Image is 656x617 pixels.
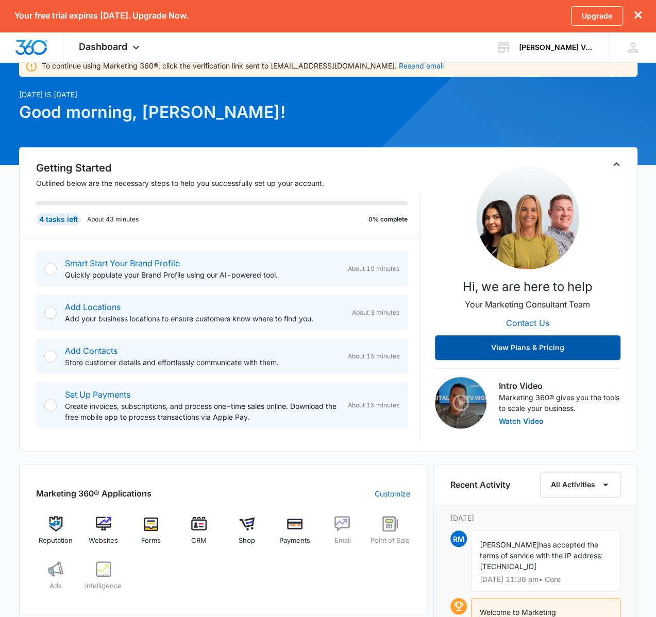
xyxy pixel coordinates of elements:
span: About 15 minutes [348,352,399,361]
p: Marketing 360® gives you the tools to scale your business. [499,392,620,414]
p: Outlined below are the necessary steps to help you successfully set up your account. [36,178,420,188]
p: Quickly populate your Brand Profile using our AI-powered tool. [65,269,340,280]
p: [DATE] [450,512,620,523]
h3: Intro Video [499,380,620,392]
a: Customize [375,488,410,499]
span: Dashboard [79,41,127,52]
p: Store customer details and effortlessly communicate with them. [65,357,340,368]
span: RM [450,530,467,547]
a: Point of Sale [371,516,410,553]
p: Add your business locations to ensure customers know where to find you. [65,313,344,324]
span: CRM [191,536,207,546]
p: Create invoices, subscriptions, and process one-time sales online. Download the free mobile app t... [65,401,340,422]
a: Upgrade [571,6,623,26]
h1: Good morning, [PERSON_NAME]! [19,100,427,125]
span: Shop [239,536,255,546]
a: Ads [36,561,76,598]
a: Set Up Payments [65,389,130,400]
span: [TECHNICAL_ID] [480,562,536,571]
a: Email [323,516,362,553]
span: Ads [49,581,62,591]
a: Forms [131,516,171,553]
span: About 3 minutes [352,308,399,317]
span: Websites [89,536,118,546]
a: Payments [275,516,314,553]
span: Intelligence [85,581,122,591]
span: Forms [141,536,161,546]
div: account name [519,43,594,52]
span: [PERSON_NAME] [480,540,539,549]
p: [DATE] 11:36 am • Core [480,576,612,583]
a: Smart Start Your Brand Profile [65,258,180,268]
span: Email [334,536,350,546]
p: Your free trial expires [DATE]. Upgrade Now. [14,11,189,21]
a: Add Contacts [65,346,117,356]
span: Payments [279,536,310,546]
p: Your Marketing Consultant Team [465,298,590,311]
h2: Getting Started [36,160,420,176]
h6: Recent Activity [450,478,510,491]
button: Contact Us [496,311,560,335]
span: About 15 minutes [348,401,399,410]
p: 0% complete [368,215,408,224]
a: CRM [179,516,219,553]
span: has accepted the terms of service with the IP address: [480,540,603,560]
span: Reputation [39,536,73,546]
div: To continue using Marketing 360®, click the verification link sent to [EMAIL_ADDRESS][DOMAIN_NAME]. [42,60,444,71]
p: About 43 minutes [87,215,139,224]
a: Shop [227,516,267,553]
a: Websites [83,516,123,553]
div: 4 tasks left [36,213,81,226]
button: Toggle Collapse [610,158,623,170]
img: Intro Video [435,377,486,429]
button: View Plans & Pricing [435,335,620,360]
span: About 10 minutes [348,264,399,273]
button: All Activities [540,472,620,498]
a: Intelligence [83,561,123,598]
button: Resend email [399,62,444,70]
a: Add Locations [65,302,121,312]
span: Point of Sale [371,536,410,546]
button: Watch Video [499,418,544,425]
a: Reputation [36,516,76,553]
p: [DATE] is [DATE] [19,89,427,100]
div: Dashboard [63,32,158,62]
p: Hi, we are here to help [463,278,593,296]
button: dismiss this dialog [634,11,642,21]
h2: Marketing 360® Applications [36,487,152,500]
